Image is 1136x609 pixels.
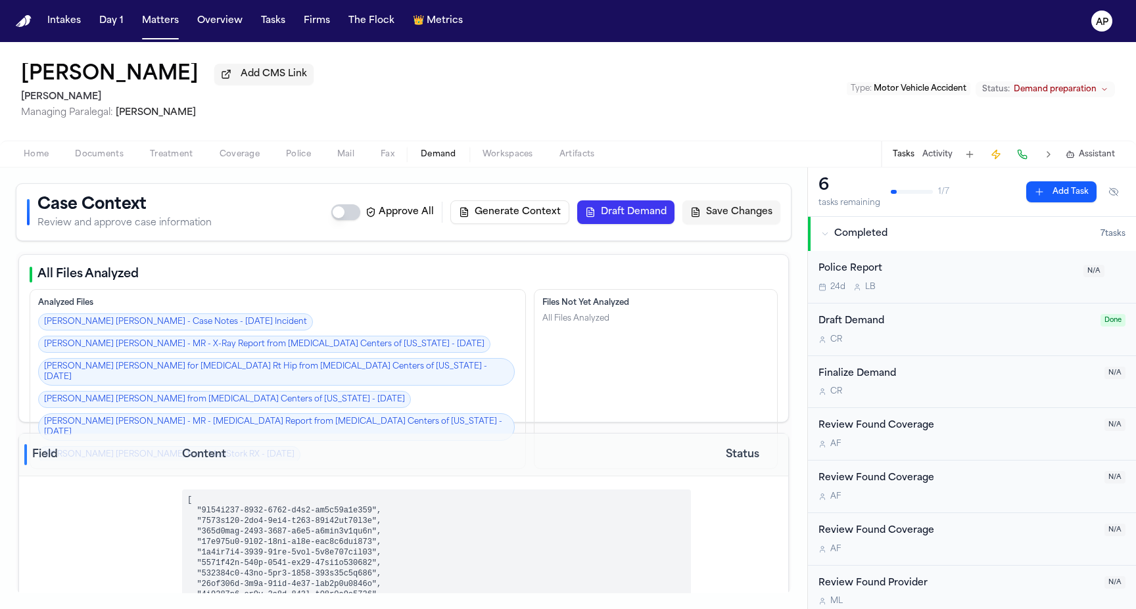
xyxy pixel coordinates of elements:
p: Review and approve case information [37,217,212,230]
button: Edit Type: Motor Vehicle Accident [847,82,970,95]
button: Day 1 [94,9,129,33]
div: Field [24,444,172,465]
span: N/A [1104,576,1125,589]
span: Motor Vehicle Accident [874,85,966,93]
span: A F [830,439,841,449]
button: Change status from Demand preparation [976,81,1115,97]
button: Intakes [42,9,86,33]
button: Tasks [256,9,291,33]
button: Matters [137,9,184,33]
div: Police Report [818,261,1076,277]
button: Hide completed tasks (⌘⇧H) [1102,181,1125,202]
span: N/A [1104,471,1125,484]
button: crownMetrics [408,9,468,33]
th: Status [696,434,788,476]
span: Managing Paralegal: [21,108,113,118]
span: [PERSON_NAME] [116,108,196,118]
span: crown [413,14,424,28]
div: Open task: Review Found Coverage [808,513,1136,566]
button: Overview [192,9,248,33]
span: Demand preparation [1014,84,1097,95]
th: Content [177,434,696,476]
span: Mail [337,149,354,160]
span: N/A [1104,524,1125,536]
button: Activity [922,149,953,160]
div: Finalize Demand [818,367,1097,382]
button: Save Changes [682,200,780,224]
button: Tasks [893,149,914,160]
span: M L [830,596,843,606]
span: C R [830,334,842,345]
button: The Flock [343,9,400,33]
span: 1 / 7 [938,187,949,197]
button: Firms [298,9,335,33]
span: Status: [982,84,1010,95]
button: Create Immediate Task [987,145,1005,164]
div: Analyzed Files [38,298,517,308]
img: Finch Logo [16,15,32,28]
h2: All Files Analyzed [37,265,139,284]
h2: [PERSON_NAME] [21,89,314,105]
span: Demand [421,149,456,160]
div: Open task: Review Found Coverage [808,408,1136,461]
button: Completed7tasks [808,217,1136,251]
span: Type : [851,85,872,93]
span: Coverage [220,149,260,160]
button: Draft Demand [577,200,674,224]
span: L B [865,282,876,292]
div: Review Found Coverage [818,471,1097,486]
button: Make a Call [1013,145,1031,164]
a: [PERSON_NAME] [PERSON_NAME] for [MEDICAL_DATA] Rt Hip from [MEDICAL_DATA] Centers of [US_STATE] -... [38,358,515,386]
span: Artifacts [559,149,595,160]
div: Draft Demand [818,314,1093,329]
div: tasks remaining [818,198,880,208]
span: Workspaces [483,149,533,160]
div: Review Found Provider [818,576,1097,591]
a: [PERSON_NAME] [PERSON_NAME] - Case Notes - [DATE] Incident [38,313,313,330]
button: Generate Context [450,200,569,224]
span: Add CMS Link [241,68,307,81]
span: Completed [834,227,887,240]
div: Open task: Police Report [808,251,1136,304]
span: Metrics [427,14,463,28]
text: AP [1096,18,1108,27]
span: Home [24,149,49,160]
button: Add Task [1026,181,1097,202]
button: Add Task [960,145,979,164]
h1: Case Context [37,194,212,215]
div: Open task: Finalize Demand [808,356,1136,409]
h1: [PERSON_NAME] [21,63,199,87]
span: N/A [1104,367,1125,379]
span: 24d [830,282,845,292]
span: Treatment [150,149,193,160]
button: Assistant [1066,149,1115,160]
span: Done [1100,314,1125,327]
span: Fax [381,149,394,160]
div: Files Not Yet Analyzed [542,298,769,308]
div: Open task: Draft Demand [808,304,1136,356]
button: Edit matter name [21,63,199,87]
div: Review Found Coverage [818,524,1097,539]
span: A F [830,491,841,502]
div: Open task: Review Found Coverage [808,461,1136,513]
span: Documents [75,149,124,160]
div: 6 [818,175,880,196]
button: Add CMS Link [214,64,314,85]
span: N/A [1083,265,1104,277]
a: [PERSON_NAME] [PERSON_NAME] - MR - X-Ray Report from [MEDICAL_DATA] Centers of [US_STATE] - [DATE] [38,336,490,353]
span: 7 task s [1100,229,1125,239]
span: A F [830,544,841,554]
a: Home [16,15,32,28]
label: Approve All [366,206,434,219]
a: [PERSON_NAME] [PERSON_NAME] from [MEDICAL_DATA] Centers of [US_STATE] - [DATE] [38,391,411,408]
a: [PERSON_NAME] [PERSON_NAME] - MR - [MEDICAL_DATA] Report from [MEDICAL_DATA] Centers of [US_STATE... [38,413,515,441]
span: Assistant [1079,149,1115,160]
